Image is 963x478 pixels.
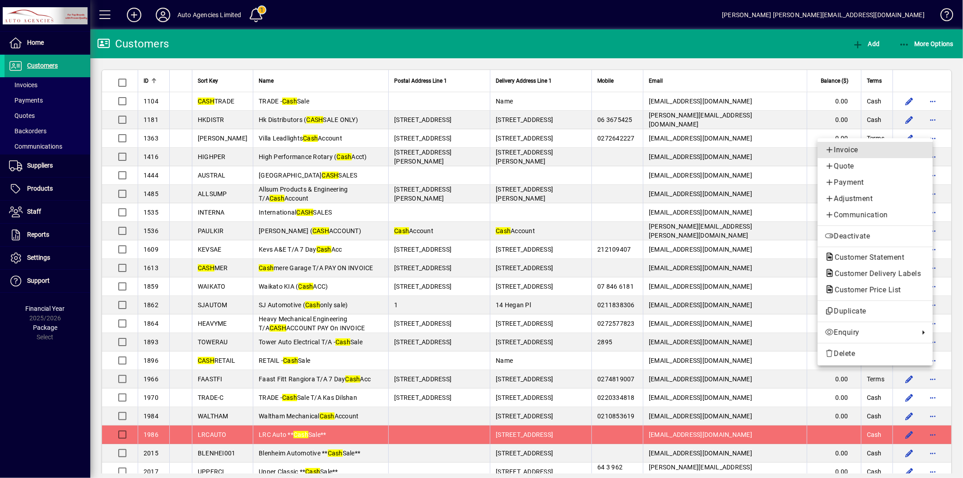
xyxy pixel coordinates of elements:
span: Invoice [825,145,926,155]
span: Customer Price List [825,286,906,294]
span: Enquiry [825,327,915,338]
button: Deactivate customer [818,228,933,244]
span: Duplicate [825,306,926,317]
span: Payment [825,177,926,188]
span: Communication [825,210,926,220]
span: Customer Statement [825,253,909,262]
span: Customer Delivery Labels [825,269,926,278]
span: Quote [825,161,926,172]
span: Deactivate [825,231,926,242]
span: Adjustment [825,193,926,204]
span: Delete [825,348,926,359]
